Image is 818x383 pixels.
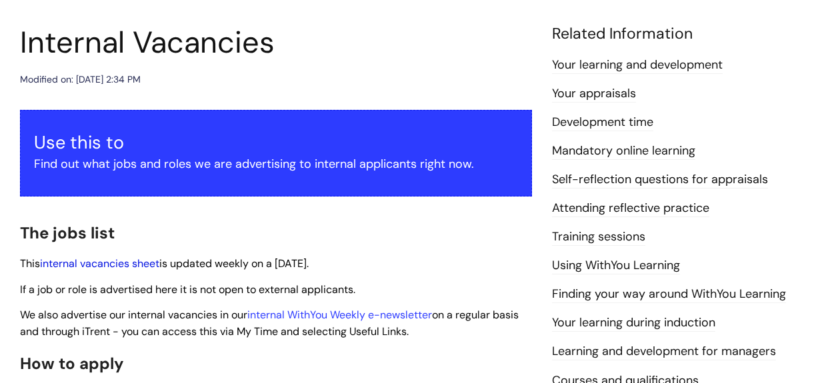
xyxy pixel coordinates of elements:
h4: Related Information [552,25,798,43]
a: Development time [552,114,653,131]
a: Attending reflective practice [552,200,709,217]
p: Find out what jobs and roles we are advertising to internal applicants right now. [34,153,518,175]
h3: Use this to [34,132,518,153]
span: If a job or role is advertised here it is not open to external applicants. [20,282,355,296]
a: Self-reflection questions for appraisals [552,171,768,189]
a: Mandatory online learning [552,143,695,160]
a: internal vacancies sheet [40,256,159,270]
span: We also advertise our internal vacancies in our on a regular basis and through iTrent - you can a... [20,308,519,338]
span: This is updated weekly on a [DATE]. [20,256,309,270]
a: Using WithYou Learning [552,257,680,274]
a: Your learning and development [552,57,723,74]
a: Your learning during induction [552,314,715,332]
a: Training sessions [552,228,645,246]
h1: Internal Vacancies [20,25,532,61]
span: How to apply [20,353,124,374]
a: Your appraisals [552,85,636,103]
a: internal WithYou Weekly e-newsletter [247,308,432,322]
span: The jobs list [20,222,115,243]
a: Finding your way around WithYou Learning [552,286,786,303]
a: Learning and development for managers [552,343,776,360]
div: Modified on: [DATE] 2:34 PM [20,71,141,88]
